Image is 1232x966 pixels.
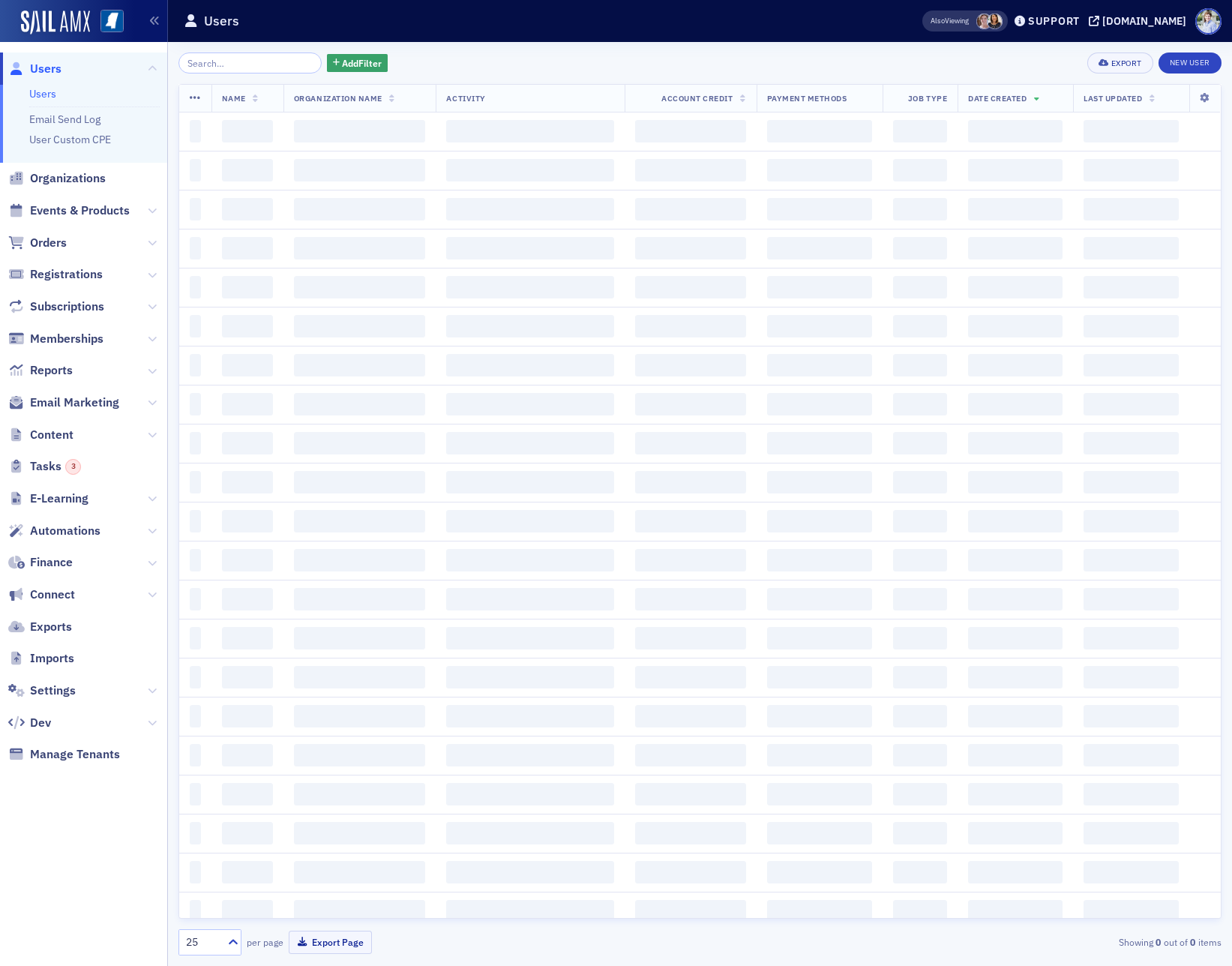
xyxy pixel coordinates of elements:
span: Date Created [968,93,1027,103]
span: Settings [30,682,76,699]
a: Content [8,427,73,443]
span: ‌ [446,237,614,259]
span: Activity [446,93,485,103]
a: Organizations [8,170,106,187]
input: Search… [178,52,322,73]
span: ‌ [893,276,947,298]
span: ‌ [968,549,1063,571]
span: ‌ [446,510,614,532]
a: Dev [8,715,51,731]
span: ‌ [446,276,614,298]
span: ‌ [1084,393,1179,415]
span: ‌ [190,393,201,415]
span: ‌ [294,276,426,298]
span: ‌ [446,198,614,220]
span: ‌ [893,159,947,181]
span: ‌ [968,822,1063,844]
span: ‌ [767,861,872,883]
span: ‌ [635,276,745,298]
span: ‌ [294,159,426,181]
span: ‌ [222,432,273,454]
span: ‌ [968,393,1063,415]
span: ‌ [893,744,947,766]
span: ‌ [222,393,273,415]
span: ‌ [767,120,872,142]
div: Showing out of items [884,935,1222,949]
span: ‌ [190,627,201,649]
a: Orders [8,235,67,251]
span: ‌ [767,471,872,493]
span: ‌ [767,627,872,649]
span: ‌ [1084,432,1179,454]
span: ‌ [222,900,273,922]
span: Payment Methods [767,93,847,103]
span: ‌ [635,198,745,220]
div: Export [1111,59,1142,67]
span: ‌ [222,510,273,532]
span: Connect [30,586,75,603]
a: Automations [8,523,100,539]
span: ‌ [767,822,872,844]
span: ‌ [222,861,273,883]
span: ‌ [635,120,745,142]
span: ‌ [1084,549,1179,571]
span: ‌ [446,627,614,649]
span: ‌ [294,315,426,337]
span: ‌ [446,471,614,493]
span: ‌ [968,705,1063,727]
span: ‌ [446,432,614,454]
span: ‌ [190,120,201,142]
span: ‌ [294,861,426,883]
span: ‌ [893,315,947,337]
span: ‌ [446,783,614,805]
span: ‌ [190,471,201,493]
span: ‌ [222,666,273,688]
span: ‌ [968,120,1063,142]
a: Settings [8,682,76,699]
span: ‌ [222,120,273,142]
span: ‌ [1084,159,1179,181]
span: ‌ [294,627,426,649]
span: ‌ [893,822,947,844]
span: Events & Products [30,202,130,219]
span: ‌ [893,861,947,883]
span: ‌ [1084,744,1179,766]
span: ‌ [294,900,426,922]
img: SailAMX [21,10,90,34]
span: ‌ [968,627,1063,649]
span: ‌ [446,822,614,844]
span: ‌ [222,783,273,805]
span: ‌ [190,354,201,376]
span: ‌ [635,900,745,922]
span: ‌ [222,822,273,844]
a: E-Learning [8,490,88,507]
span: ‌ [635,822,745,844]
span: ‌ [190,276,201,298]
span: ‌ [294,744,426,766]
button: Export [1087,52,1153,73]
a: Memberships [8,331,103,347]
span: ‌ [446,588,614,610]
span: Reports [30,362,73,379]
strong: 0 [1188,935,1198,949]
a: Users [8,61,61,77]
span: Subscriptions [30,298,104,315]
span: ‌ [635,432,745,454]
span: ‌ [222,744,273,766]
span: Dev [30,715,51,731]
span: ‌ [294,510,426,532]
span: Add Filter [342,56,382,70]
span: ‌ [190,588,201,610]
a: Reports [8,362,73,379]
label: per page [247,935,283,949]
span: ‌ [1084,627,1179,649]
span: ‌ [294,549,426,571]
span: ‌ [767,744,872,766]
span: ‌ [190,159,201,181]
div: [DOMAIN_NAME] [1102,14,1186,28]
span: ‌ [767,705,872,727]
span: ‌ [1084,198,1179,220]
span: ‌ [767,159,872,181]
span: ‌ [968,900,1063,922]
span: ‌ [446,315,614,337]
